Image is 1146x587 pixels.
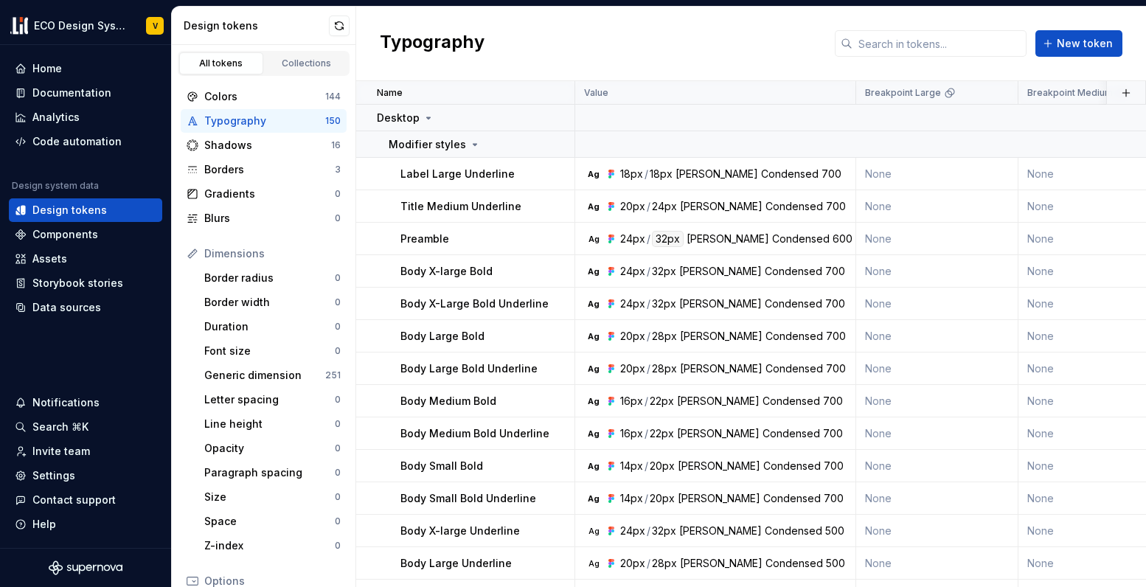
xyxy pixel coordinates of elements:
div: [PERSON_NAME] Condensed [677,426,820,441]
p: Title Medium Underline [400,199,521,214]
div: 144 [325,91,341,103]
div: [PERSON_NAME] Condensed [676,167,819,181]
div: 32px [652,264,676,279]
td: None [856,482,1018,515]
a: Paragraph spacing0 [198,461,347,484]
div: Search ⌘K [32,420,88,434]
div: Z-index [204,538,335,553]
div: 0 [335,442,341,454]
div: 0 [335,515,341,527]
div: Ag [588,395,600,407]
input: Search in tokens... [852,30,1027,57]
div: Dimensions [204,246,341,261]
h2: Typography [380,30,485,57]
div: Shadows [204,138,331,153]
div: 18px [620,167,643,181]
td: None [856,223,1018,255]
div: 24px [620,524,645,538]
p: Body Medium Bold [400,394,496,409]
div: Settings [32,468,75,483]
div: 20px [620,199,645,214]
div: Design system data [12,180,99,192]
div: Gradients [204,187,335,201]
div: Ag [588,233,600,245]
div: Font size [204,344,335,358]
div: 600 [833,231,852,247]
div: Storybook stories [32,276,123,291]
p: Name [377,87,403,99]
div: Ag [588,330,600,342]
div: 22px [650,426,674,441]
button: Contact support [9,488,162,512]
div: / [647,361,650,376]
div: Ag [588,558,600,569]
div: 28px [652,556,677,571]
div: Ag [588,525,600,537]
td: None [856,352,1018,385]
div: Ag [588,493,600,504]
div: / [647,296,650,311]
div: 500 [825,524,844,538]
div: [PERSON_NAME] Condensed [680,556,823,571]
a: Supernova Logo [49,560,122,575]
div: 700 [822,167,841,181]
div: 16px [620,394,643,409]
a: Colors144 [181,85,347,108]
div: / [647,264,650,279]
button: Search ⌘K [9,415,162,439]
div: [PERSON_NAME] Condensed [680,361,823,376]
div: 700 [823,426,843,441]
div: 20px [620,556,645,571]
div: / [645,491,648,506]
div: Typography [204,114,325,128]
div: V [153,20,158,32]
div: 32px [652,231,684,247]
p: Breakpoint Large [865,87,941,99]
div: 3 [335,164,341,176]
div: / [645,426,648,441]
a: Space0 [198,510,347,533]
a: Assets [9,247,162,271]
div: 0 [335,272,341,284]
div: Opacity [204,441,335,456]
div: 700 [826,199,846,214]
div: Ag [588,298,600,310]
div: Assets [32,251,67,266]
div: 0 [335,212,341,224]
td: None [856,417,1018,450]
div: Border radius [204,271,335,285]
div: Analytics [32,110,80,125]
div: 24px [620,296,645,311]
div: Ag [588,168,600,180]
p: Body Large Underline [400,556,512,571]
a: Letter spacing0 [198,388,347,411]
div: 0 [335,188,341,200]
div: 0 [335,321,341,333]
div: 16 [331,139,341,151]
div: Notifications [32,395,100,410]
a: Gradients0 [181,182,347,206]
button: Help [9,513,162,536]
div: Paragraph spacing [204,465,335,480]
a: Border width0 [198,291,347,314]
img: f0abbffb-d71d-4d32-b858-d34959bbcc23.png [10,17,28,35]
div: 0 [335,345,341,357]
a: Z-index0 [198,534,347,558]
p: Body Medium Bold Underline [400,426,549,441]
p: Body Large Bold Underline [400,361,538,376]
p: Value [584,87,608,99]
div: 0 [335,296,341,308]
td: None [856,255,1018,288]
div: [PERSON_NAME] Condensed [678,491,821,506]
div: 150 [325,115,341,127]
a: Borders3 [181,158,347,181]
span: New token [1057,36,1113,51]
div: 700 [826,361,846,376]
div: / [647,231,650,247]
a: Documentation [9,81,162,105]
div: 16px [620,426,643,441]
div: Colors [204,89,325,104]
div: 251 [325,369,341,381]
div: / [647,556,650,571]
div: 28px [652,361,677,376]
